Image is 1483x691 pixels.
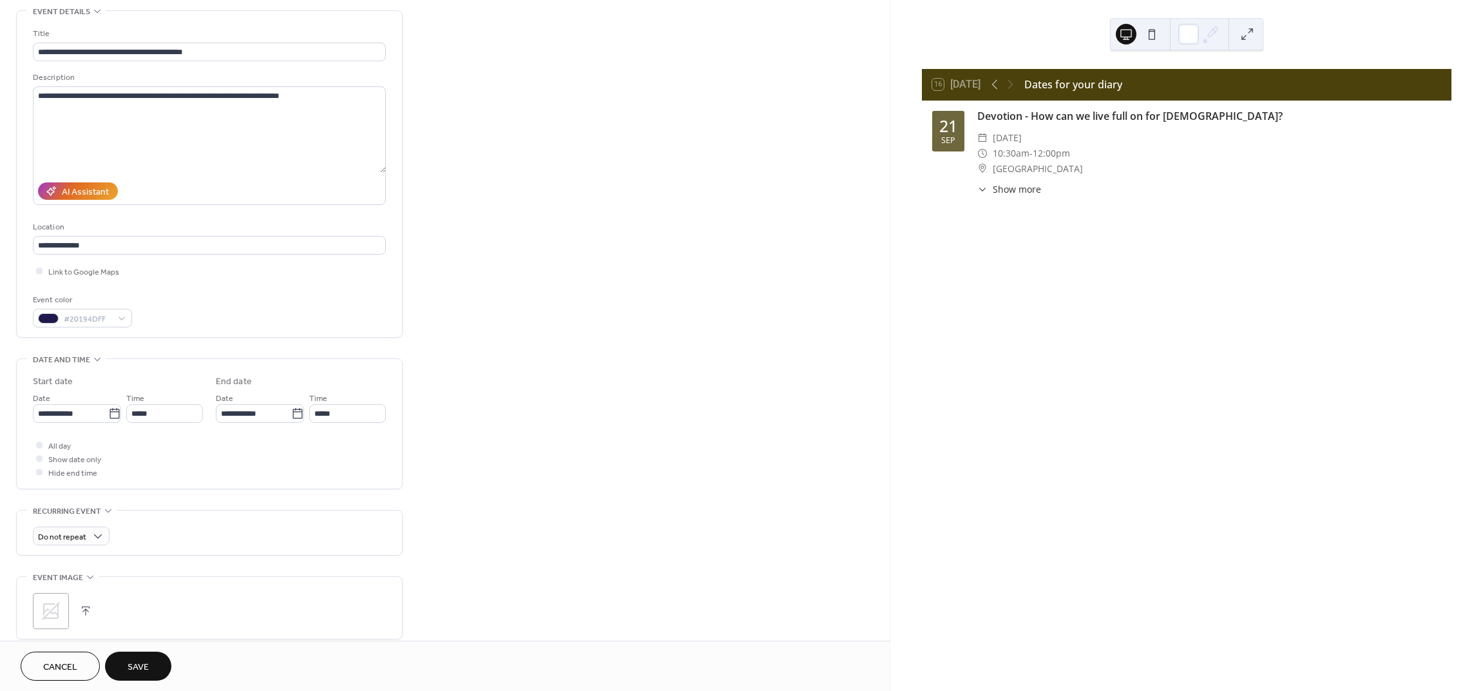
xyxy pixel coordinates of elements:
[105,652,171,681] button: Save
[977,182,1041,196] button: ​Show more
[977,182,988,196] div: ​
[941,137,955,145] div: Sep
[993,182,1041,196] span: Show more
[43,661,77,674] span: Cancel
[48,467,97,480] span: Hide end time
[48,440,71,453] span: All day
[993,130,1022,146] span: [DATE]
[1024,77,1122,92] div: Dates for your diary
[21,652,100,681] button: Cancel
[939,118,957,134] div: 21
[977,161,988,177] div: ​
[38,182,118,200] button: AI Assistant
[977,108,1441,124] div: Devotion - How can we live full on for [DEMOGRAPHIC_DATA]?
[1029,146,1033,161] span: -
[33,571,83,585] span: Event image
[64,313,111,326] span: #20194DFF
[33,27,383,41] div: Title
[977,130,988,146] div: ​
[48,453,101,467] span: Show date only
[128,661,149,674] span: Save
[1033,146,1070,161] span: 12:00pm
[309,392,327,405] span: Time
[993,146,1029,161] span: 10:30am
[33,293,129,307] div: Event color
[33,5,90,19] span: Event details
[48,266,119,279] span: Link to Google Maps
[38,530,86,545] span: Do not repeat
[33,353,90,367] span: Date and time
[33,375,73,389] div: Start date
[33,505,101,518] span: Recurring event
[33,593,69,629] div: ;
[126,392,144,405] span: Time
[993,161,1083,177] span: [GEOGRAPHIC_DATA]
[216,392,233,405] span: Date
[977,146,988,161] div: ​
[62,186,109,199] div: AI Assistant
[33,392,50,405] span: Date
[33,220,383,234] div: Location
[33,71,383,84] div: Description
[216,375,252,389] div: End date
